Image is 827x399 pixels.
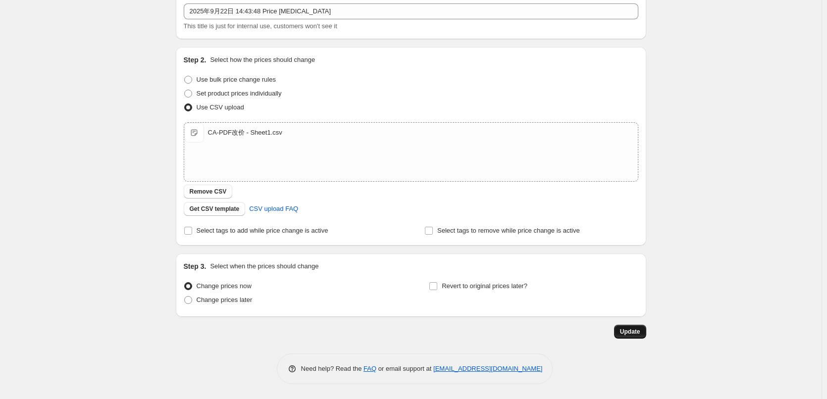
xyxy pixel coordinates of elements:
span: Update [620,328,640,336]
a: FAQ [363,365,376,372]
span: Use bulk price change rules [197,76,276,83]
button: Get CSV template [184,202,246,216]
input: 30% off holiday sale [184,3,638,19]
p: Select how the prices should change [210,55,315,65]
div: CA-PDF改价 - Sheet1.csv [208,128,282,138]
h2: Step 3. [184,261,207,271]
span: Select tags to remove while price change is active [437,227,580,234]
span: Remove CSV [190,188,227,196]
span: Change prices later [197,296,253,303]
a: CSV upload FAQ [243,201,304,217]
button: Remove CSV [184,185,233,199]
span: Set product prices individually [197,90,282,97]
p: Select when the prices should change [210,261,318,271]
h2: Step 2. [184,55,207,65]
span: Select tags to add while price change is active [197,227,328,234]
span: Use CSV upload [197,103,244,111]
button: Update [614,325,646,339]
span: Revert to original prices later? [442,282,527,290]
span: This title is just for internal use, customers won't see it [184,22,337,30]
span: CSV upload FAQ [249,204,298,214]
span: or email support at [376,365,433,372]
span: Need help? Read the [301,365,364,372]
span: Get CSV template [190,205,240,213]
span: Change prices now [197,282,252,290]
a: [EMAIL_ADDRESS][DOMAIN_NAME] [433,365,542,372]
